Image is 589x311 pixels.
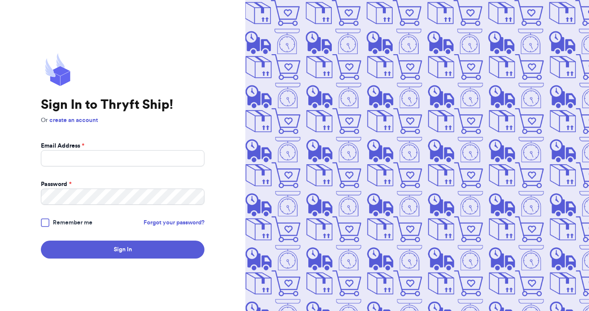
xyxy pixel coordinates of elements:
a: create an account [49,117,98,123]
button: Sign In [41,241,204,259]
label: Password [41,180,72,189]
p: Or [41,116,204,125]
span: Remember me [53,218,92,227]
a: Forgot your password? [144,218,204,227]
h1: Sign In to Thryft Ship! [41,97,204,113]
label: Email Address [41,142,84,150]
